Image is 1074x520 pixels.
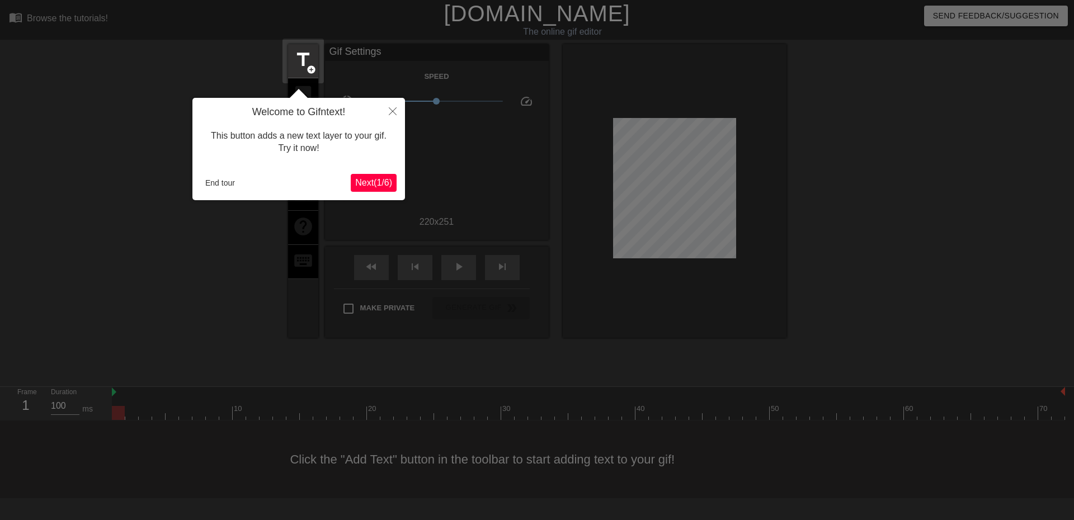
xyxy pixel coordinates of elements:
[380,98,405,124] button: Close
[201,106,397,119] h4: Welcome to Gifntext!
[355,178,392,187] span: Next ( 1 / 6 )
[351,174,397,192] button: Next
[201,174,239,191] button: End tour
[201,119,397,166] div: This button adds a new text layer to your gif. Try it now!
